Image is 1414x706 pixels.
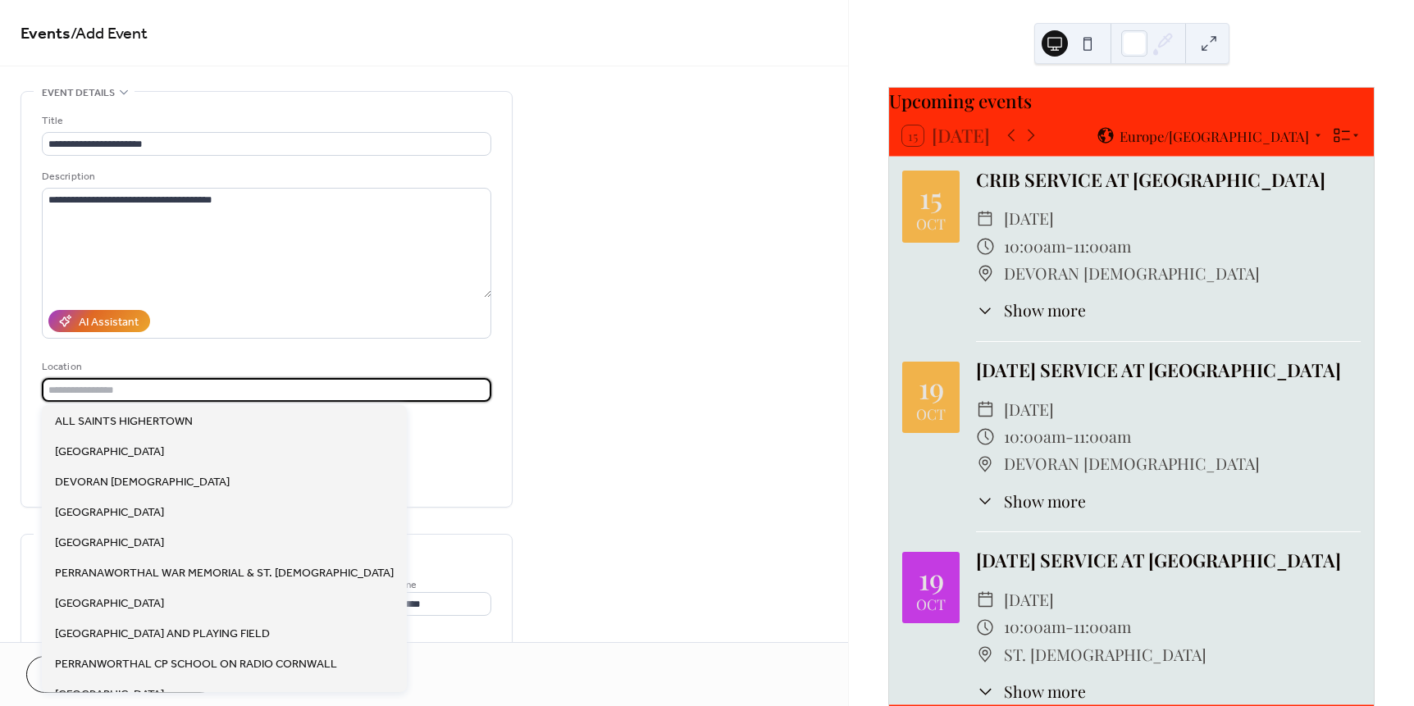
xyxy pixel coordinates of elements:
div: ​ [976,233,994,260]
div: AI Assistant [79,314,139,331]
button: AI Assistant [48,310,150,332]
span: PERRANAWORTHAL WAR MEMORIAL & ST. [DEMOGRAPHIC_DATA] [55,565,394,582]
a: Events [21,18,71,50]
span: 10:00am [1004,233,1065,260]
button: ​Show more [976,490,1086,513]
span: DEVORAN [DEMOGRAPHIC_DATA] [1004,450,1260,477]
div: ​ [976,205,994,232]
div: Description [42,168,488,185]
span: DEVORAN [DEMOGRAPHIC_DATA] [1004,260,1260,287]
span: 11:00am [1074,613,1131,640]
div: 15 [919,183,942,212]
span: Event details [42,84,115,102]
span: [DATE] [1004,586,1054,613]
div: ​ [976,423,994,450]
span: - [1065,423,1074,450]
span: [GEOGRAPHIC_DATA] [55,535,164,552]
div: CRIB SERVICE AT [GEOGRAPHIC_DATA] [976,166,1361,194]
span: 11:00am [1074,423,1131,450]
div: ​ [976,298,994,322]
span: [GEOGRAPHIC_DATA] [55,444,164,461]
span: [DATE] [1004,205,1054,232]
div: 19 [919,564,944,593]
div: Upcoming events [889,88,1374,116]
span: 11:00am [1074,233,1131,260]
div: Title [42,112,488,130]
button: ​Show more [976,298,1086,322]
div: Oct [916,407,946,421]
span: Show more [1004,298,1086,322]
span: Show more [1004,680,1086,704]
span: - [1065,613,1074,640]
button: ​Show more [976,680,1086,704]
div: ​ [976,260,994,287]
span: Europe/[GEOGRAPHIC_DATA] [1120,129,1309,143]
span: [GEOGRAPHIC_DATA] [55,595,164,613]
div: [DATE] SERVICE AT [GEOGRAPHIC_DATA] [976,357,1361,385]
span: - [1065,233,1074,260]
div: Oct [916,597,946,612]
span: Show more [1004,490,1086,513]
button: Cancel [26,656,127,693]
span: [DATE] [1004,396,1054,423]
div: ​ [976,680,994,704]
span: 10:00am [1004,423,1065,450]
span: [GEOGRAPHIC_DATA] AND PLAYING FIELD [55,626,270,643]
span: / Add Event [71,18,148,50]
div: ​ [976,490,994,513]
span: 10:00am [1004,613,1065,640]
div: ​ [976,613,994,640]
div: ​ [976,396,994,423]
span: [GEOGRAPHIC_DATA] [55,504,164,522]
span: [GEOGRAPHIC_DATA] [55,686,164,704]
div: ​ [976,450,994,477]
span: ALL SAINTS HIGHERTOWN [55,413,193,430]
div: ​ [976,641,994,668]
div: [DATE] SERVICE AT [GEOGRAPHIC_DATA] [976,547,1361,575]
div: Location [42,358,488,376]
span: ST. [DEMOGRAPHIC_DATA] [1004,641,1206,668]
span: PERRANWORTHAL CP SCHOOL ON RADIO CORNWALL [55,656,337,673]
div: Oct [916,216,946,231]
span: DEVORAN [DEMOGRAPHIC_DATA] [55,474,230,491]
div: ​ [976,586,994,613]
div: 19 [919,373,944,402]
